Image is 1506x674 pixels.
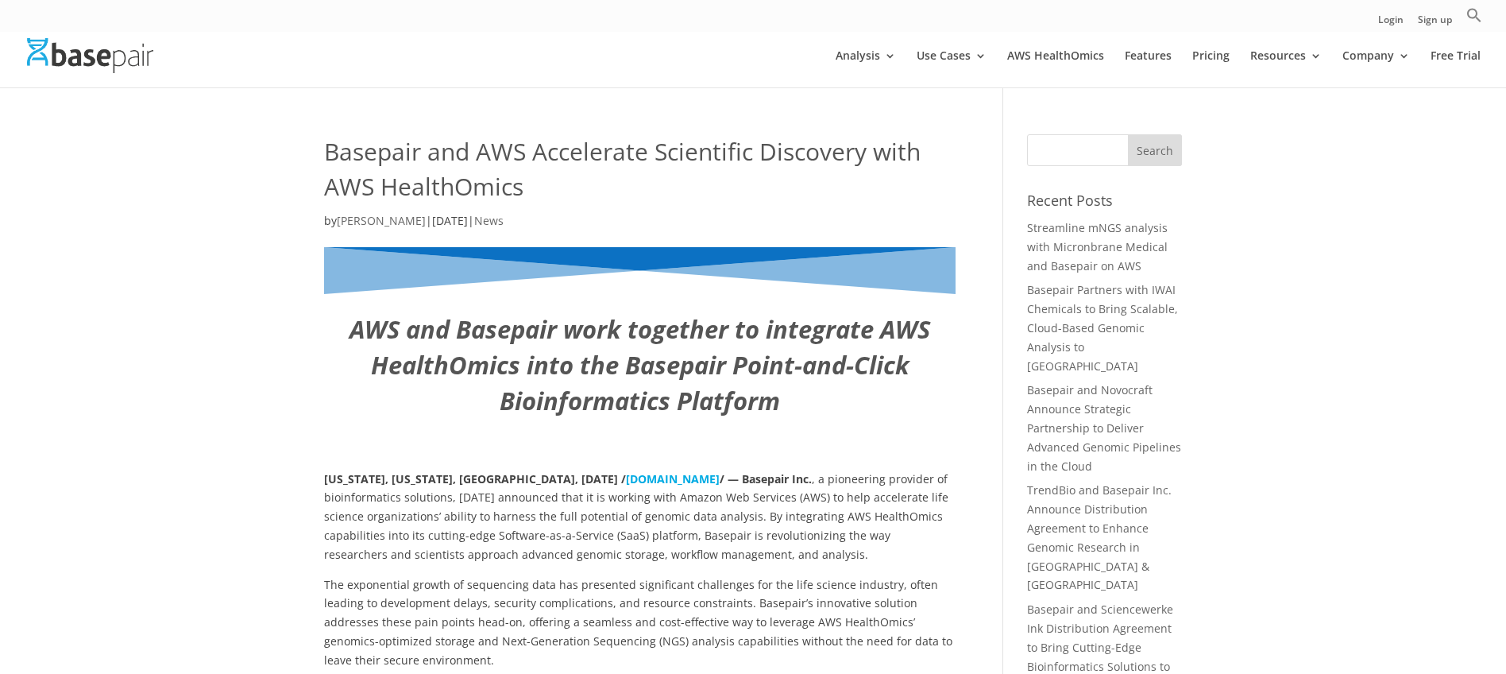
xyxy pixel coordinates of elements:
a: Search Icon Link [1466,7,1482,32]
a: Pricing [1192,50,1230,87]
h4: Recent Posts [1027,190,1182,219]
p: , a pioneering provider of bioinformatics solutions, [DATE] announced that it is working with Ama... [324,470,956,575]
img: Basepair [27,38,153,72]
p: by | | [324,211,956,242]
a: Basepair Partners with IWAI Chemicals to Bring Scalable, Cloud-Based Genomic Analysis to [GEOGRAP... [1027,282,1178,373]
input: Search [1128,134,1182,166]
a: [DOMAIN_NAME] [626,471,720,486]
a: Features [1125,50,1172,87]
a: Analysis [836,50,896,87]
h1: Basepair and AWS Accelerate Scientific Discovery with AWS HealthOmics [324,134,956,211]
a: Streamline mNGS analysis with Micronbrane Medical and Basepair on AWS [1027,220,1168,273]
a: Company [1342,50,1410,87]
a: Basepair and Novocraft Announce Strategic Partnership to Deliver Advanced Genomic Pipelines in th... [1027,382,1181,473]
a: [PERSON_NAME] [337,213,426,228]
a: TrendBio and Basepair Inc. Announce Distribution Agreement to Enhance Genomic Research in [GEOGRA... [1027,482,1172,592]
a: AWS HealthOmics [1007,50,1104,87]
a: Resources [1250,50,1322,87]
a: Login [1378,15,1404,32]
a: Use Cases [917,50,987,87]
strong: [US_STATE], [US_STATE], [GEOGRAPHIC_DATA], [DATE] / / — Basepair Inc. [324,471,812,486]
i: AWS and Basepair work together to integrate AWS HealthOmics into the Basepair Point-and-Click Bio... [349,312,930,417]
a: News [474,213,504,228]
a: Sign up [1418,15,1452,32]
a: Free Trial [1431,50,1481,87]
span: [DATE] [432,213,468,228]
svg: Search [1466,7,1482,23]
